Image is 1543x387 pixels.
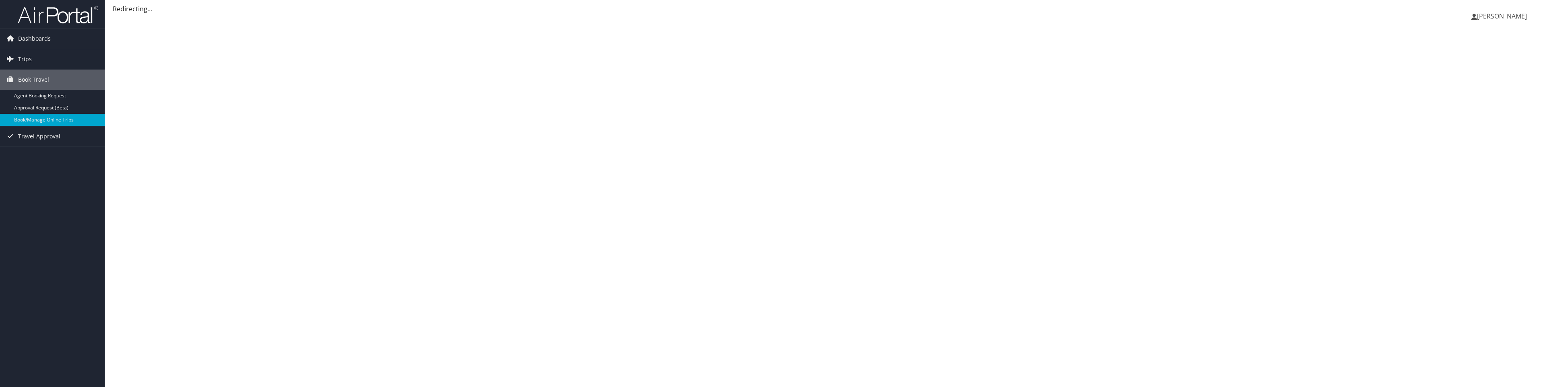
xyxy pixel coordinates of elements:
span: Dashboards [18,29,51,49]
div: Redirecting... [113,4,1535,14]
img: airportal-logo.png [18,5,98,24]
span: Travel Approval [18,126,60,146]
span: Trips [18,49,32,69]
span: Book Travel [18,70,49,90]
span: [PERSON_NAME] [1477,12,1527,21]
a: [PERSON_NAME] [1471,4,1535,28]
